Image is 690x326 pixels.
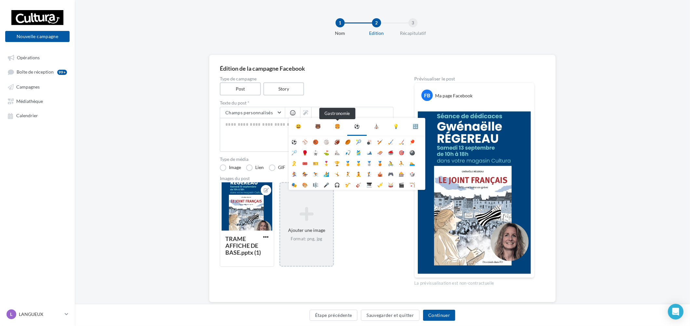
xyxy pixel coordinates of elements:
[319,108,355,119] div: Gastronomie
[407,168,418,179] li: 🎲
[289,136,299,147] li: ⚽
[5,31,70,42] button: Nouvelle campagne
[4,95,71,107] a: Médiathèque
[332,179,342,190] li: 🎧
[299,158,310,168] li: 🎟️
[407,136,418,147] li: 🏓
[310,158,321,168] li: 🎫
[332,136,342,147] li: 🏈
[321,136,332,147] li: 🏐
[321,158,332,168] li: 🎖️
[356,30,397,36] div: Edition
[220,176,393,181] div: Images du post
[364,158,375,168] li: 🥈
[364,147,375,158] li: 🎿
[321,168,332,179] li: 🏄
[353,147,364,158] li: 🎽
[336,18,345,27] div: 1
[668,304,683,319] div: Open Intercom Messenger
[332,147,342,158] li: ⛸️
[364,179,375,190] li: 🎹
[374,123,379,130] div: ⛪
[375,147,385,158] li: 🛷
[321,147,332,158] li: ⛳
[353,179,364,190] li: 🎸
[299,179,310,190] li: 🎨
[332,158,342,168] li: 🏆
[421,90,433,101] div: FB
[335,123,340,130] div: 🍔
[220,77,393,81] label: Type de campagne
[414,278,535,286] div: La prévisualisation est non-contractuelle
[17,69,54,75] span: Boîte de réception
[342,147,353,158] li: 🎣
[423,310,455,321] button: Continuer
[385,136,396,147] li: 🏑
[375,158,385,168] li: 🥉
[5,308,70,320] a: L LANGUEUX
[342,168,353,179] li: 🤾
[435,92,472,99] div: Ma page Facebook
[4,51,71,63] a: Opérations
[263,82,304,95] label: Story
[361,310,419,321] button: Sauvegarder et quitter
[4,81,71,92] a: Campagnes
[385,147,396,158] li: 🥌
[220,164,241,171] label: Image
[220,82,261,95] label: Post
[220,101,393,105] label: Texte du post *
[353,158,364,168] li: 🥇
[407,147,418,158] li: 🎱
[10,311,13,318] span: L
[220,65,545,71] div: Édition de la campagne Facebook
[353,136,364,147] li: 🎾
[414,77,535,81] div: Prévisualiser le post
[396,168,407,179] li: 🎰
[220,157,393,162] label: Type de média
[246,164,264,171] label: Lien
[299,168,310,179] li: 🏇
[321,179,332,190] li: 🎤
[393,123,399,130] div: 💡
[310,168,321,179] li: ⛷️
[4,109,71,121] a: Calendrier
[408,18,418,27] div: 3
[289,168,299,179] li: 🏂
[315,123,321,130] div: 🐻
[310,147,321,158] li: 🥋
[385,168,396,179] li: 🎮
[332,168,342,179] li: 🤸
[342,158,353,168] li: 🏅
[364,168,375,179] li: 🏌
[407,158,418,168] li: 🏊
[385,158,396,168] li: 🚴
[269,164,285,171] label: GIF
[19,311,62,318] p: LANGUEUX
[296,123,301,130] div: 😃
[310,179,321,190] li: 🎼
[220,107,285,118] button: Champs personnalisés
[353,168,364,179] li: 🧘
[16,113,38,119] span: Calendrier
[375,179,385,190] li: 🎺
[299,147,310,158] li: 🥊
[299,136,310,147] li: ⚾
[385,179,396,190] li: 🥁
[407,179,418,190] li: 🏹
[375,168,385,179] li: 🎪
[396,158,407,168] li: ⛹️
[396,179,407,190] li: 🎬
[310,136,321,147] li: 🏀
[354,123,360,130] div: ⚽
[4,66,71,78] a: Boîte de réception99+
[289,179,299,190] li: 🎭
[319,30,361,36] div: Nom
[364,136,375,147] li: 🎳
[396,136,407,147] li: 🏒
[396,147,407,158] li: 🎯
[289,147,299,158] li: 🏸
[372,18,381,27] div: 2
[57,70,67,75] div: 99+
[342,179,353,190] li: 🎷
[289,158,299,168] li: 🎗️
